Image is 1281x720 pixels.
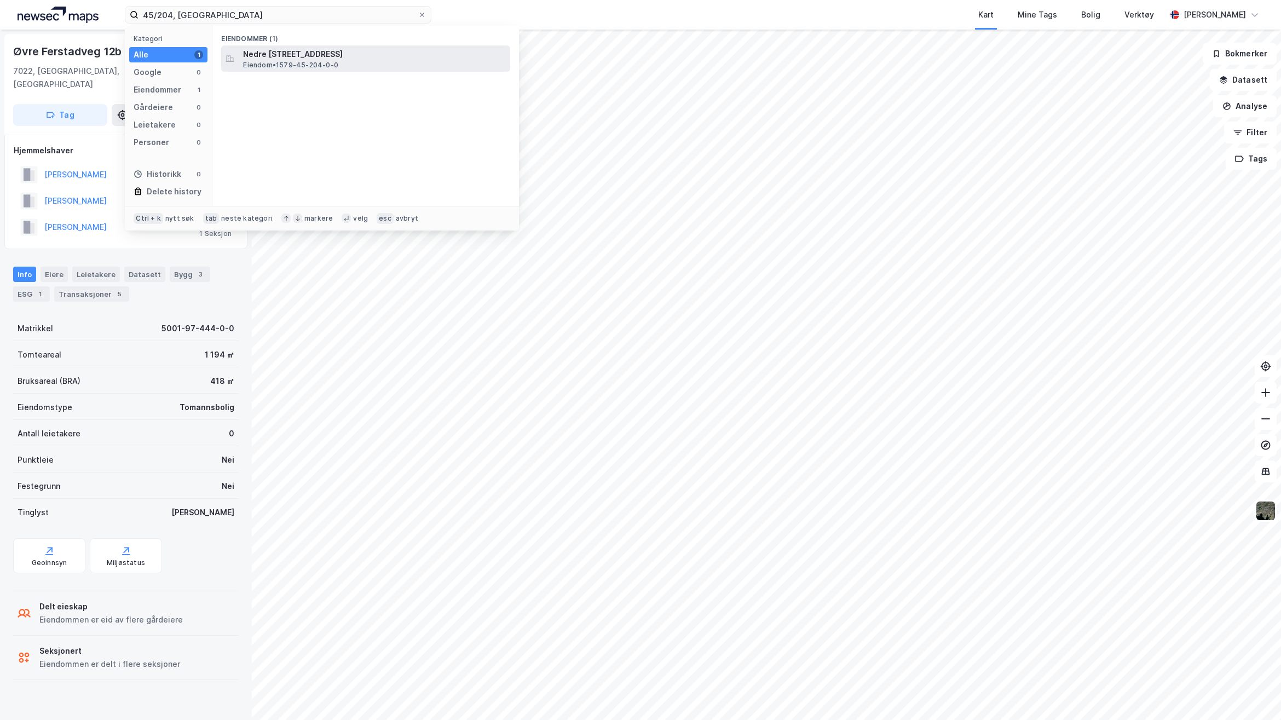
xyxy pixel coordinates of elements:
div: 5 [114,289,125,299]
span: Eiendom • 1579-45-204-0-0 [243,61,338,70]
div: Tomteareal [18,348,61,361]
div: Hjemmelshaver [14,144,238,157]
div: 7022, [GEOGRAPHIC_DATA], [GEOGRAPHIC_DATA] [13,65,153,91]
div: Geoinnsyn [32,558,67,567]
div: Nei [222,480,234,493]
div: velg [353,214,368,223]
div: [PERSON_NAME] [1184,8,1246,21]
span: Nedre [STREET_ADDRESS] [243,48,506,61]
div: Transaksjoner [54,286,129,302]
img: 9k= [1255,500,1276,521]
div: Historikk [134,168,181,181]
div: 0 [229,427,234,440]
div: Eiendommen er delt i flere seksjoner [39,658,180,671]
button: Datasett [1210,69,1277,91]
div: Datasett [124,267,165,282]
div: Eiere [41,267,68,282]
div: markere [304,214,333,223]
div: 1 [194,85,203,94]
div: 0 [194,120,203,129]
div: 1 [34,289,45,299]
div: Bygg [170,267,210,282]
button: Analyse [1213,95,1277,117]
div: Miljøstatus [107,558,145,567]
div: Info [13,267,36,282]
div: Bruksareal (BRA) [18,375,80,388]
div: Antall leietakere [18,427,80,440]
div: Mine Tags [1018,8,1057,21]
div: nytt søk [165,214,194,223]
div: Personer [134,136,169,149]
div: Øvre Ferstadveg 12b [13,43,124,60]
div: 3 [195,269,206,280]
button: Tag [13,104,107,126]
div: Delt eieskap [39,600,183,613]
div: [PERSON_NAME] [171,506,234,519]
div: 5001-97-444-0-0 [161,322,234,335]
div: Festegrunn [18,480,60,493]
button: Filter [1224,122,1277,143]
div: Eiendommen er eid av flere gårdeiere [39,613,183,626]
div: Leietakere [72,267,120,282]
div: 0 [194,103,203,112]
div: Tomannsbolig [180,401,234,414]
div: avbryt [396,214,418,223]
div: Eiendomstype [18,401,72,414]
div: 1 194 ㎡ [205,348,234,361]
iframe: Chat Widget [1226,667,1281,720]
div: 1 [194,50,203,59]
div: Bolig [1081,8,1100,21]
div: Alle [134,48,148,61]
div: Delete history [147,185,201,198]
div: Ctrl + k [134,213,163,224]
div: Matrikkel [18,322,53,335]
div: 418 ㎡ [210,375,234,388]
div: 0 [194,68,203,77]
div: 0 [194,170,203,178]
div: esc [377,213,394,224]
div: Kart [978,8,994,21]
div: Seksjonert [39,644,180,658]
div: Kontrollprogram for chat [1226,667,1281,720]
div: Kategori [134,34,207,43]
div: ESG [13,286,50,302]
div: tab [203,213,220,224]
div: Google [134,66,161,79]
div: Eiendommer [134,83,181,96]
div: 0 [194,138,203,147]
button: Bokmerker [1203,43,1277,65]
div: Eiendommer (1) [212,26,519,45]
div: Tinglyst [18,506,49,519]
div: Gårdeiere [134,101,173,114]
img: logo.a4113a55bc3d86da70a041830d287a7e.svg [18,7,99,23]
input: Søk på adresse, matrikkel, gårdeiere, leietakere eller personer [139,7,418,23]
div: Verktøy [1124,8,1154,21]
div: neste kategori [221,214,273,223]
div: 1 Seksjon [199,229,232,238]
div: Leietakere [134,118,176,131]
div: Punktleie [18,453,54,466]
div: Nei [222,453,234,466]
button: Tags [1226,148,1277,170]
